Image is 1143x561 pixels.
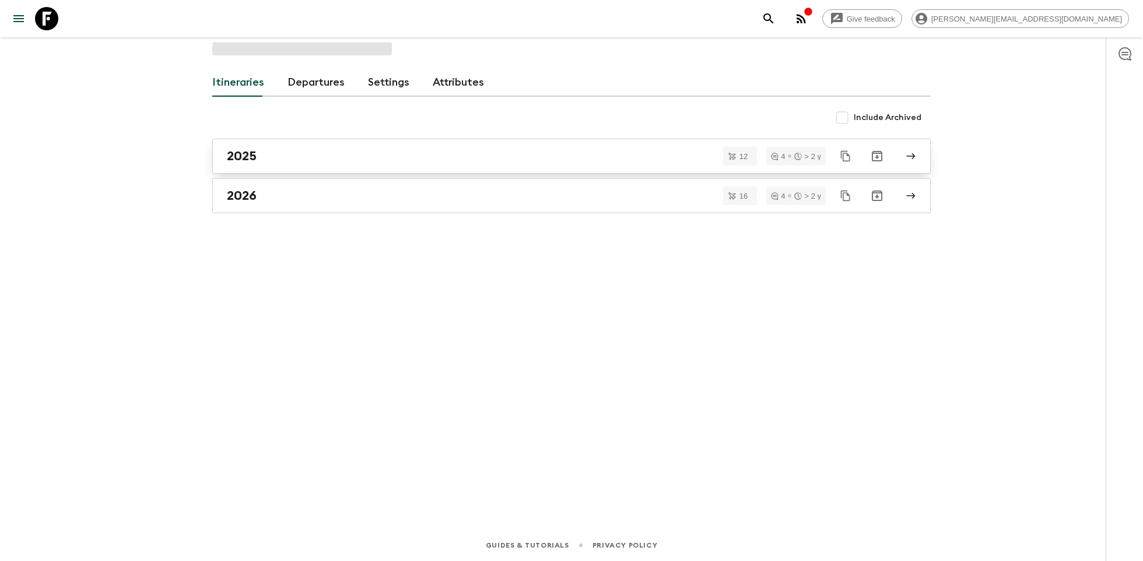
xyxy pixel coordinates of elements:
div: [PERSON_NAME][EMAIL_ADDRESS][DOMAIN_NAME] [911,9,1129,28]
h2: 2025 [227,149,257,164]
a: Attributes [433,69,484,97]
button: Archive [865,184,889,207]
a: Privacy Policy [592,539,657,552]
div: > 2 y [794,153,821,160]
a: Departures [287,69,345,97]
a: Guides & Tutorials [486,539,569,552]
span: 16 [732,192,755,200]
a: 2026 [212,178,931,213]
span: Give feedback [840,15,902,23]
div: 4 [771,153,785,160]
button: Duplicate [835,146,856,167]
span: [PERSON_NAME][EMAIL_ADDRESS][DOMAIN_NAME] [925,15,1128,23]
div: 4 [771,192,785,200]
span: Include Archived [854,112,921,124]
a: Give feedback [822,9,902,28]
span: 12 [732,153,755,160]
h2: 2026 [227,188,257,203]
button: search adventures [757,7,780,30]
a: Settings [368,69,409,97]
a: Itineraries [212,69,264,97]
a: 2025 [212,139,931,174]
button: Duplicate [835,185,856,206]
button: menu [7,7,30,30]
button: Archive [865,144,889,168]
div: > 2 y [794,192,821,200]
